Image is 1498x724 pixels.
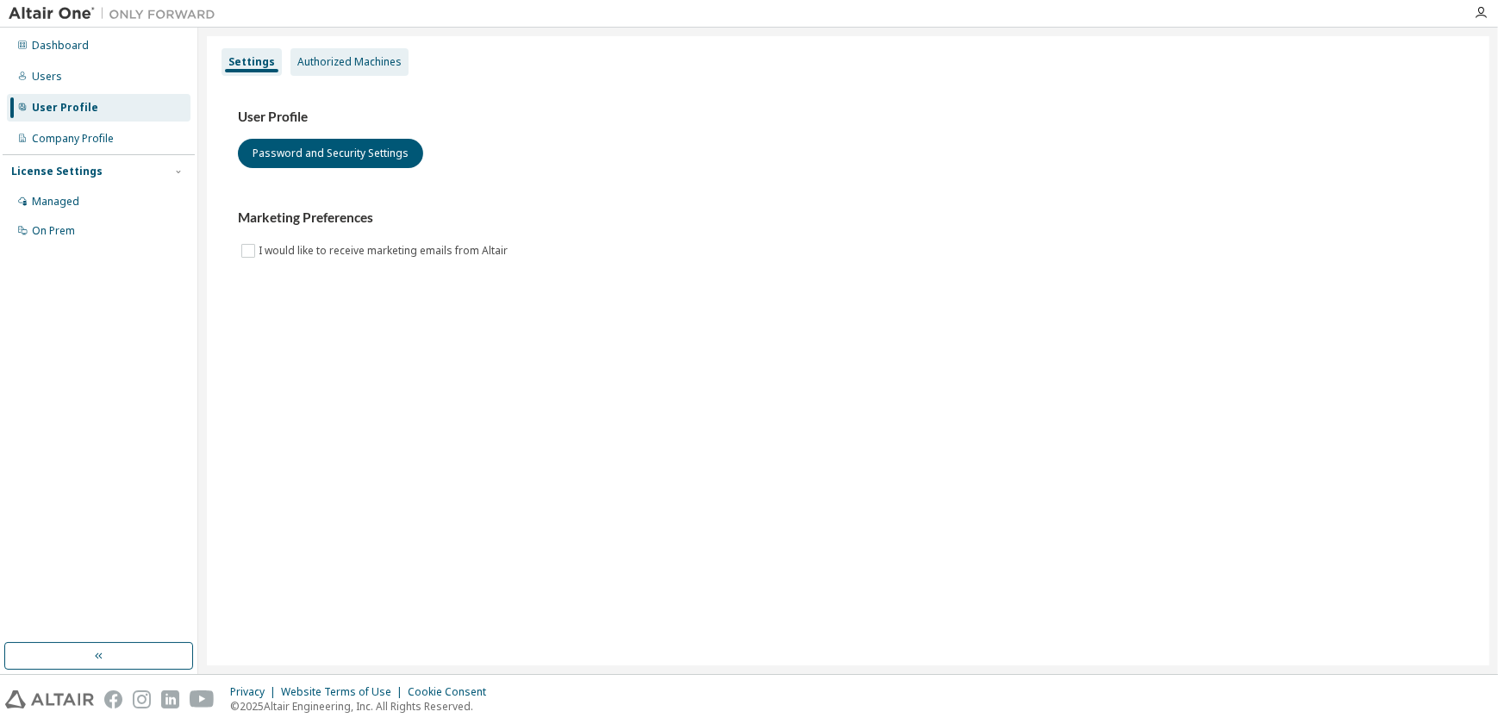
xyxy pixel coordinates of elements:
[32,224,75,238] div: On Prem
[230,685,281,699] div: Privacy
[238,209,1458,227] h3: Marketing Preferences
[104,690,122,708] img: facebook.svg
[259,240,511,261] label: I would like to receive marketing emails from Altair
[297,55,402,69] div: Authorized Machines
[133,690,151,708] img: instagram.svg
[281,685,408,699] div: Website Terms of Use
[32,132,114,146] div: Company Profile
[32,70,62,84] div: Users
[408,685,496,699] div: Cookie Consent
[32,101,98,115] div: User Profile
[11,165,103,178] div: License Settings
[238,109,1458,126] h3: User Profile
[190,690,215,708] img: youtube.svg
[32,195,79,209] div: Managed
[238,139,423,168] button: Password and Security Settings
[230,699,496,714] p: © 2025 Altair Engineering, Inc. All Rights Reserved.
[161,690,179,708] img: linkedin.svg
[5,690,94,708] img: altair_logo.svg
[32,39,89,53] div: Dashboard
[9,5,224,22] img: Altair One
[228,55,275,69] div: Settings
